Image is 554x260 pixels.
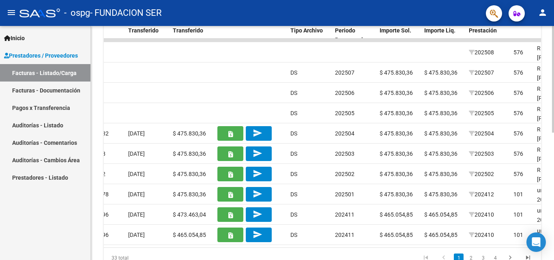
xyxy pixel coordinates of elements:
div: 101 [513,210,523,219]
span: 202505 [469,110,494,116]
span: DS [290,191,297,198]
span: [DATE] [128,150,145,157]
mat-icon: send [253,148,262,158]
div: 576 [513,48,523,57]
span: - FUNDACION SER [90,4,162,22]
span: $ 475.830,36 [424,130,457,137]
span: $ 475.830,36 [173,130,206,137]
span: DS [290,232,297,238]
span: Fecha Transferido [128,18,159,34]
div: Open Intercom Messenger [526,232,546,252]
span: [DATE] [128,171,145,177]
span: Monto Transferido [173,18,203,34]
span: DS [290,150,297,157]
span: 202503 [469,150,494,157]
span: 202506 [335,90,354,96]
datatable-header-cell: Integracion Importe Sol. [376,13,421,48]
div: 576 [513,170,523,179]
span: 202508 [469,49,494,56]
span: $ 475.830,36 [173,150,206,157]
span: 202410 [469,211,494,218]
span: [DATE] [128,130,145,137]
span: 202502 [335,171,354,177]
span: $ 475.830,36 [380,130,413,137]
div: 576 [513,129,523,138]
datatable-header-cell: Integracion Tipo Archivo [287,13,332,48]
span: $ 475.830,36 [424,191,457,198]
span: 202410 [469,232,494,238]
span: 202411 [335,211,354,218]
datatable-header-cell: Legajo [510,13,534,48]
div: 101 [513,230,523,240]
span: 202505 [335,110,354,116]
span: DS [290,69,297,76]
span: $ 465.054,85 [424,232,457,238]
mat-icon: send [253,209,262,219]
span: 202507 [469,69,494,76]
span: Prestadores / Proveedores [4,51,78,60]
mat-icon: send [253,169,262,178]
span: Integracion Importe Sol. [380,18,411,34]
div: 576 [513,109,523,118]
span: Integracion Periodo Presentacion [335,18,369,43]
datatable-header-cell: Comprobante [214,13,287,48]
div: 576 [513,88,523,98]
datatable-header-cell: Fecha Transferido [125,13,170,48]
span: 202507 [335,69,354,76]
mat-icon: send [253,230,262,239]
span: $ 475.830,36 [424,150,457,157]
span: $ 475.830,36 [424,90,457,96]
span: 202502 [469,171,494,177]
span: 202412 [469,191,494,198]
span: Período Prestación [469,18,497,34]
span: $ 465.054,85 [173,232,206,238]
span: $ 475.830,36 [380,150,413,157]
mat-icon: send [253,189,262,199]
span: - ospg [64,4,90,22]
span: $ 475.830,36 [424,171,457,177]
span: DS [290,211,297,218]
span: $ 465.054,85 [380,211,413,218]
span: $ 465.054,85 [424,211,457,218]
span: $ 475.830,36 [380,110,413,116]
span: 202501 [335,191,354,198]
span: $ 475.830,36 [173,171,206,177]
span: [DATE] [128,211,145,218]
span: 202506 [469,90,494,96]
datatable-header-cell: Integracion Periodo Presentacion [332,13,376,48]
span: DS [290,90,297,96]
span: $ 475.830,36 [380,69,413,76]
span: $ 475.830,36 [424,110,457,116]
span: 202504 [469,130,494,137]
datatable-header-cell: OP [92,13,125,48]
span: [DATE] [128,191,145,198]
mat-icon: person [538,8,548,17]
span: Inicio [4,34,25,43]
mat-icon: menu [6,8,16,17]
span: $ 475.830,36 [380,171,413,177]
span: DS [290,110,297,116]
span: DS [290,130,297,137]
span: DS [290,171,297,177]
span: $ 475.830,36 [424,69,457,76]
span: $ 475.830,36 [380,90,413,96]
mat-icon: send [253,128,262,138]
div: 576 [513,68,523,77]
span: Integracion Tipo Archivo [290,18,323,34]
span: $ 473.463,04 [173,211,206,218]
span: 202411 [335,232,354,238]
datatable-header-cell: Monto Transferido [170,13,214,48]
div: 576 [513,149,523,159]
span: $ 465.054,85 [380,232,413,238]
span: 202503 [335,150,354,157]
span: Integracion Importe Liq. [424,18,455,34]
datatable-header-cell: Integracion Importe Liq. [421,13,466,48]
span: $ 475.830,36 [173,191,206,198]
div: 101 [513,190,523,199]
span: $ 475.830,36 [380,191,413,198]
span: [DATE] [128,232,145,238]
datatable-header-cell: Período Prestación [466,13,510,48]
span: 202504 [335,130,354,137]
